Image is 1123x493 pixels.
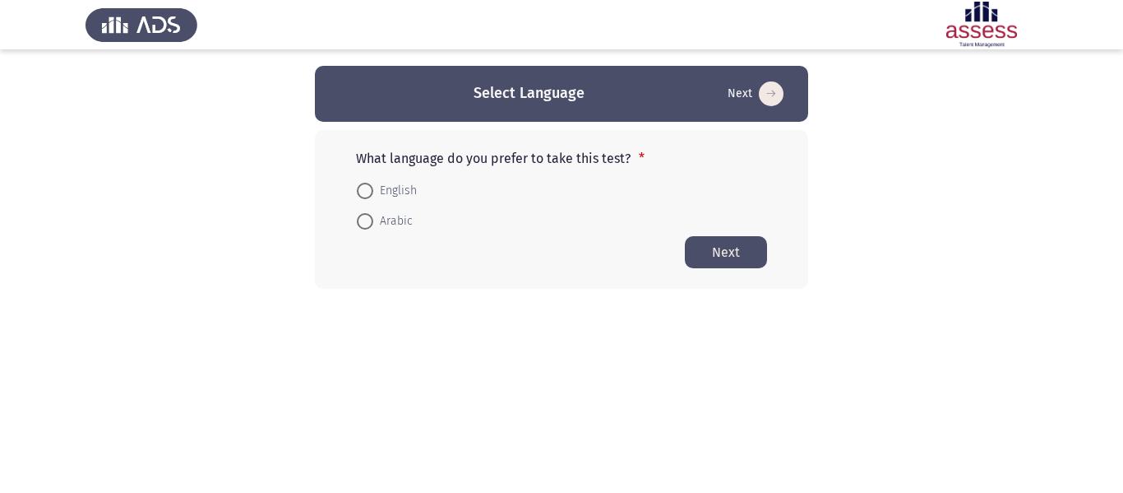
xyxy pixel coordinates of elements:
[356,151,767,166] p: What language do you prefer to take this test?
[685,236,767,268] button: Start assessment
[373,212,413,231] span: Arabic
[85,2,197,48] img: Assess Talent Management logo
[723,81,788,107] button: Start assessment
[926,2,1038,48] img: Assessment logo of ASSESS 16PD (R2) - THL
[474,83,585,104] h3: Select Language
[373,181,417,201] span: English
